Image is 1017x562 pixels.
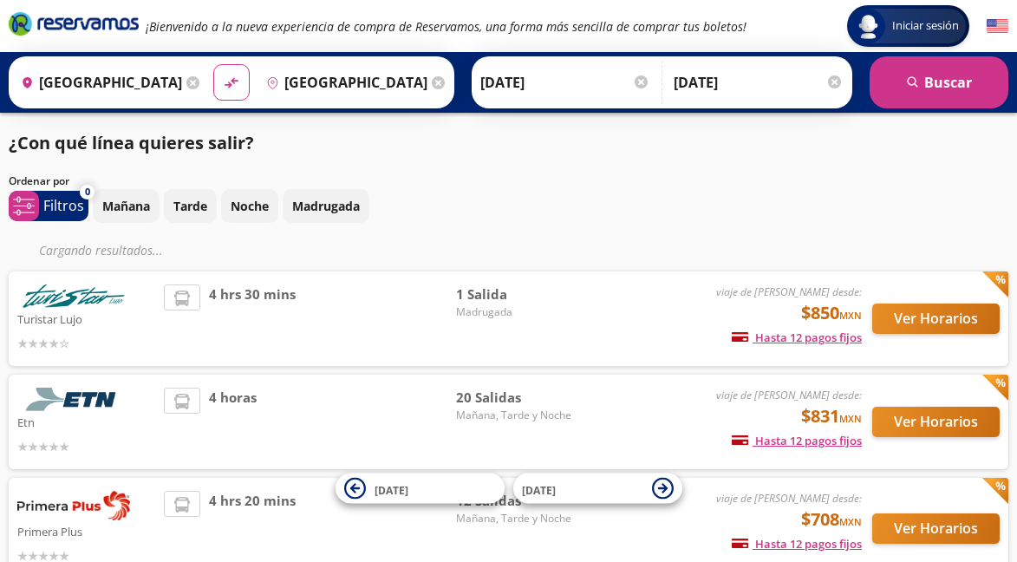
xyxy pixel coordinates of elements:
button: English [987,16,1008,37]
span: Madrugada [456,304,577,320]
small: MXN [839,309,862,322]
span: 4 hrs 30 mins [209,284,296,353]
em: Cargando resultados ... [39,242,163,258]
p: Ordenar por [9,173,69,189]
span: $831 [801,403,862,429]
button: 0Filtros [9,191,88,221]
span: 20 Salidas [456,388,577,408]
button: Mañana [93,189,160,223]
p: Primera Plus [17,520,155,541]
p: Madrugada [292,197,360,215]
span: Hasta 12 pagos fijos [732,536,862,552]
em: viaje de [PERSON_NAME] desde: [716,284,862,299]
button: Madrugada [283,189,369,223]
span: Mañana, Tarde y Noche [456,408,577,423]
p: Filtros [43,195,84,216]
button: Ver Horarios [872,407,1000,437]
p: Tarde [173,197,207,215]
span: Hasta 12 pagos fijos [732,433,862,448]
p: Mañana [102,197,150,215]
span: Hasta 12 pagos fijos [732,330,862,345]
input: Elegir Fecha [480,61,650,104]
span: 0 [85,185,90,199]
button: Noche [221,189,278,223]
img: Primera Plus [17,491,130,520]
span: 4 horas [209,388,257,456]
em: ¡Bienvenido a la nueva experiencia de compra de Reservamos, una forma más sencilla de comprar tus... [146,18,746,35]
input: Buscar Origen [14,61,182,104]
a: Brand Logo [9,10,139,42]
button: [DATE] [336,474,505,504]
em: viaje de [PERSON_NAME] desde: [716,388,862,402]
p: ¿Con qué línea quieres salir? [9,130,254,156]
button: [DATE] [513,474,682,504]
img: Etn [17,388,130,411]
span: Iniciar sesión [885,17,966,35]
i: Brand Logo [9,10,139,36]
button: Ver Horarios [872,513,1000,544]
span: $708 [801,506,862,533]
span: [DATE] [522,482,556,497]
button: Buscar [870,56,1008,108]
span: [DATE] [375,482,408,497]
em: viaje de [PERSON_NAME] desde: [716,491,862,506]
span: 1 Salida [456,284,577,304]
p: Turistar Lujo [17,308,155,329]
span: $850 [801,300,862,326]
input: Buscar Destino [259,61,427,104]
span: Mañana, Tarde y Noche [456,511,577,526]
p: Etn [17,411,155,432]
button: Tarde [164,189,217,223]
small: MXN [839,412,862,425]
p: Noche [231,197,269,215]
button: Ver Horarios [872,304,1000,334]
img: Turistar Lujo [17,284,130,308]
small: MXN [839,515,862,528]
input: Opcional [674,61,844,104]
